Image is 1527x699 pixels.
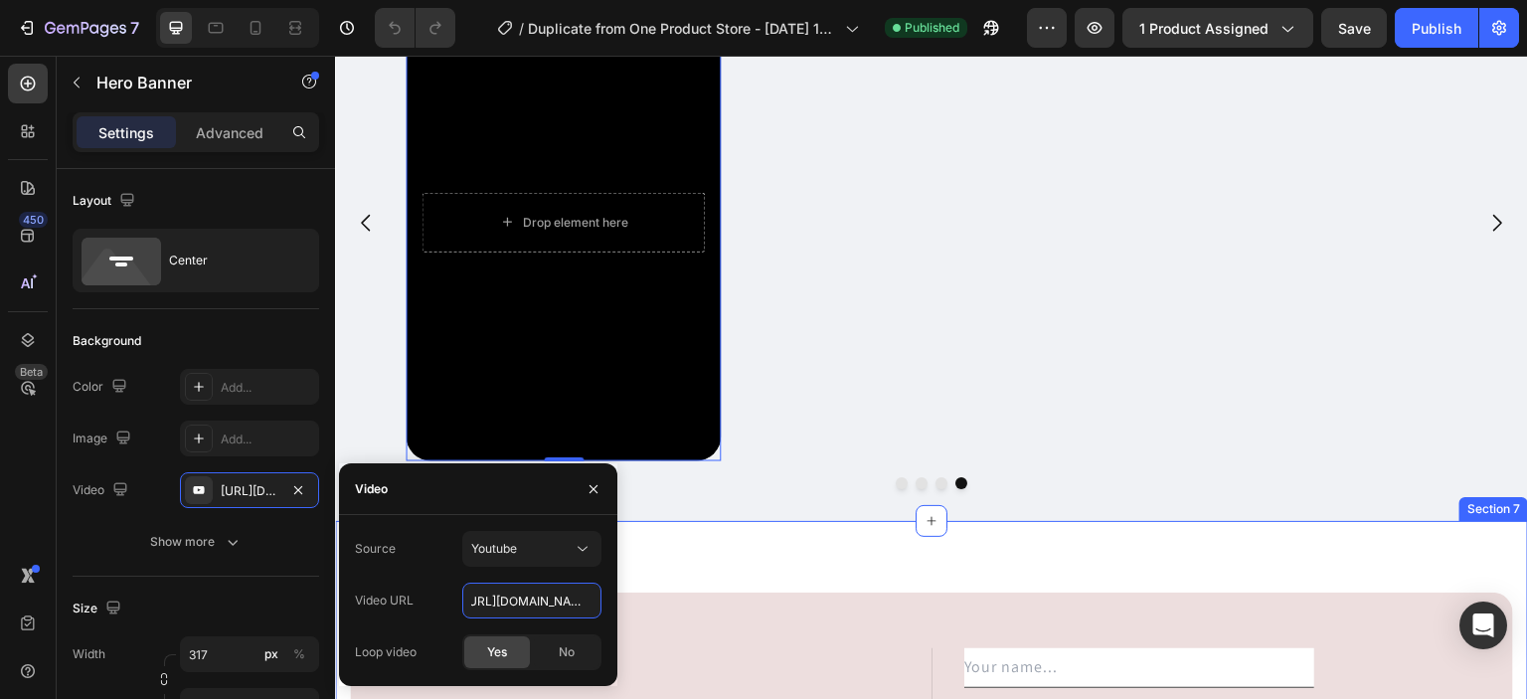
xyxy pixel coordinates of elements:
[293,645,305,663] div: %
[905,19,959,37] span: Published
[471,541,517,556] span: Youtube
[264,645,278,663] div: px
[355,643,417,661] div: Loop video
[221,379,314,397] div: Add...
[98,122,154,143] p: Settings
[221,482,278,500] div: [URL][DOMAIN_NAME]
[487,643,507,661] span: Yes
[169,238,290,283] div: Center
[1134,139,1190,195] button: Carousel Next Arrow
[73,374,131,401] div: Color
[462,531,601,567] button: Youtube
[216,640,594,676] p: Sign Up Now To Get
[355,592,414,610] div: Video URL
[73,524,319,560] button: Show more
[73,332,141,350] div: Background
[1122,8,1313,48] button: 1 product assigned
[629,593,979,631] input: Your name...
[355,540,396,558] div: Source
[73,596,125,622] div: Size
[375,8,455,48] div: Undo/Redo
[335,56,1527,699] iframe: Design area
[259,642,283,666] button: %
[1128,444,1189,462] div: Section 7
[600,422,612,434] button: Dot
[1412,18,1461,39] div: Publish
[519,18,524,39] span: /
[96,71,265,94] p: Hero Banner
[462,583,601,618] input: E.g: https://www.youtube.com/watch?v=cyzh48XRS4M
[180,636,319,672] input: px%
[73,426,135,452] div: Image
[620,422,632,434] button: Dot
[130,16,139,40] p: 7
[355,480,388,498] div: Video
[196,122,263,143] p: Advanced
[1459,602,1507,649] div: Open Intercom Messenger
[528,18,837,39] span: Duplicate from One Product Store - [DATE] 19:55:56
[8,8,148,48] button: 7
[221,431,314,448] div: Add...
[73,645,105,663] label: Width
[1395,8,1478,48] button: Publish
[73,188,139,215] div: Layout
[15,364,48,380] div: Beta
[19,212,48,228] div: 450
[561,422,573,434] button: Dot
[559,643,575,661] span: No
[1338,20,1371,37] span: Save
[581,422,593,434] button: Dot
[287,642,311,666] button: px
[1139,18,1269,39] span: 1 product assigned
[73,477,132,504] div: Video
[150,532,243,552] div: Show more
[1321,8,1387,48] button: Save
